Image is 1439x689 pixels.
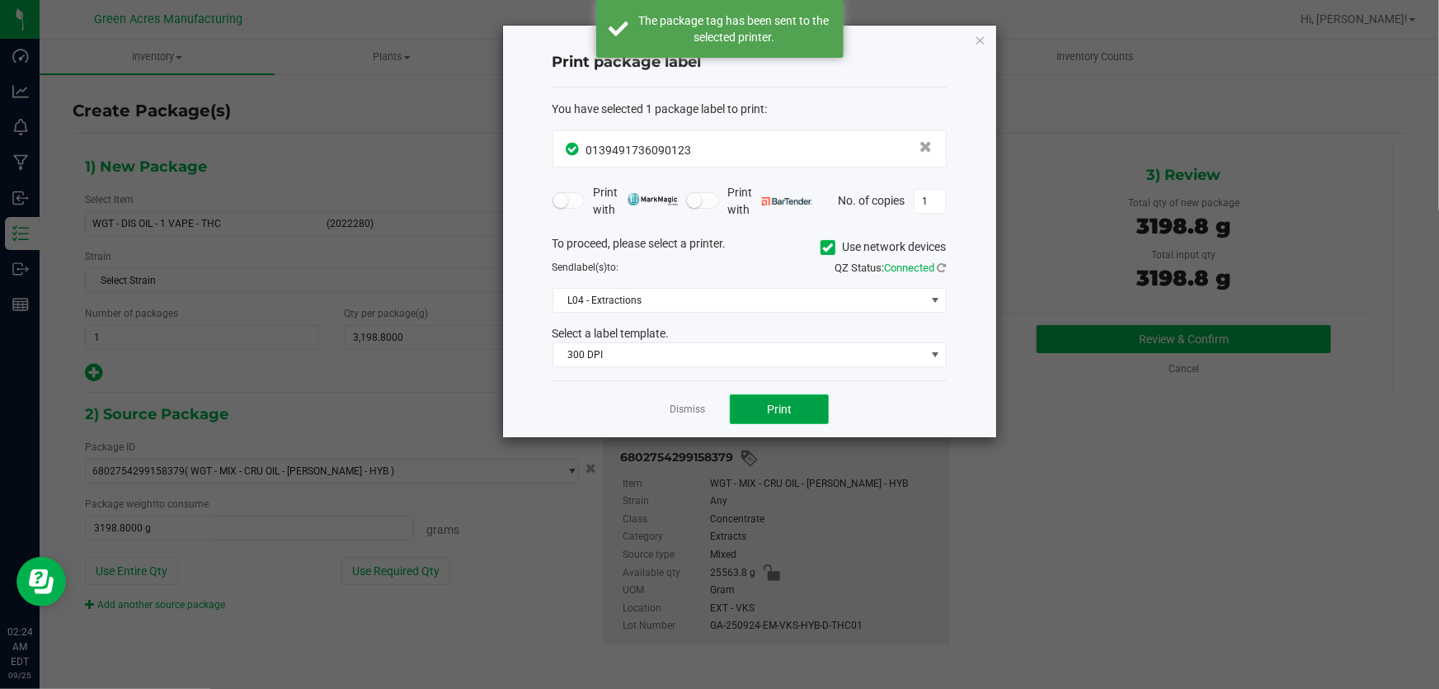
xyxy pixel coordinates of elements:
[553,262,619,273] span: Send to:
[839,193,905,206] span: No. of copies
[540,235,959,260] div: To proceed, please select a printer.
[670,403,705,417] a: Dismiss
[553,102,765,116] span: You have selected 1 package label to print
[553,289,925,312] span: L04 - Extractions
[567,140,582,158] span: In Sync
[762,197,812,205] img: bartender.png
[16,557,66,606] iframe: Resource center
[885,262,935,274] span: Connected
[553,101,947,118] div: :
[727,184,812,219] span: Print with
[553,52,947,73] h4: Print package label
[575,262,608,273] span: label(s)
[767,403,792,416] span: Print
[637,12,831,45] div: The package tag has been sent to the selected printer.
[821,238,947,256] label: Use network devices
[593,184,678,219] span: Print with
[540,325,959,342] div: Select a label template.
[553,343,925,366] span: 300 DPI
[835,262,947,274] span: QZ Status:
[628,193,678,205] img: mark_magic_cybra.png
[730,394,829,424] button: Print
[586,144,692,157] span: 0139491736090123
